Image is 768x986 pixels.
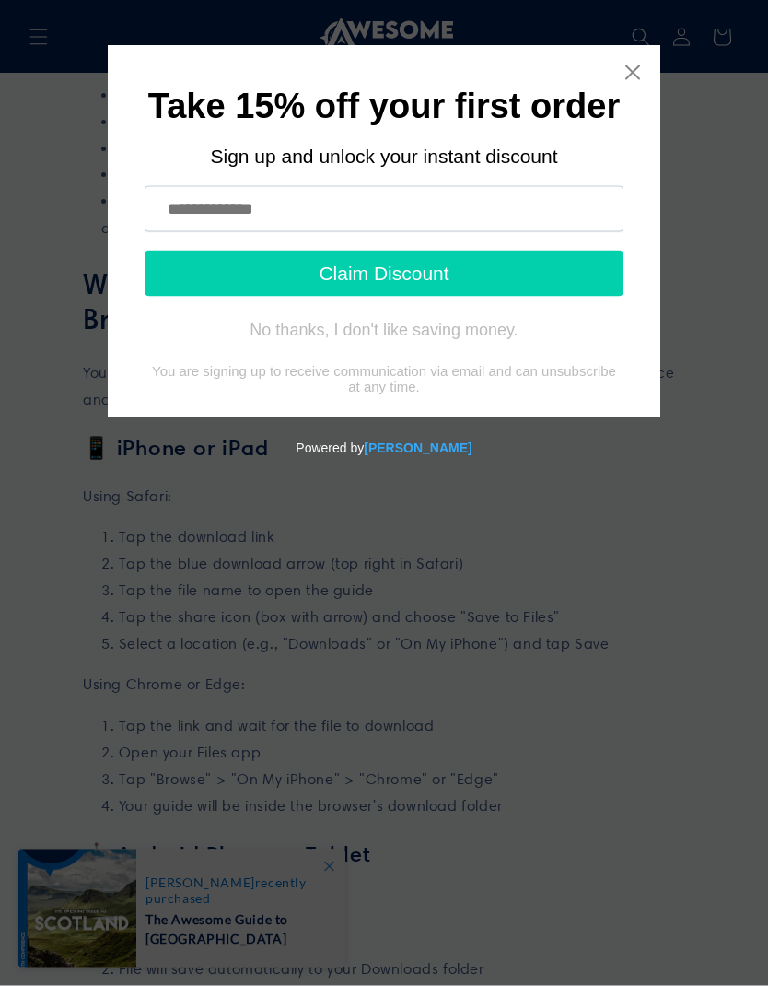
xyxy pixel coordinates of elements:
[623,64,642,82] a: Close widget
[145,363,623,394] div: You are signing up to receive communication via email and can unsubscribe at any time.
[145,146,623,168] div: Sign up and unlock your instant discount
[145,92,623,123] h1: Take 15% off your first order
[364,440,471,455] a: Powered by Tydal
[7,417,761,478] div: Powered by
[250,321,518,339] div: No thanks, I don't like saving money.
[145,251,623,297] button: Claim Discount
